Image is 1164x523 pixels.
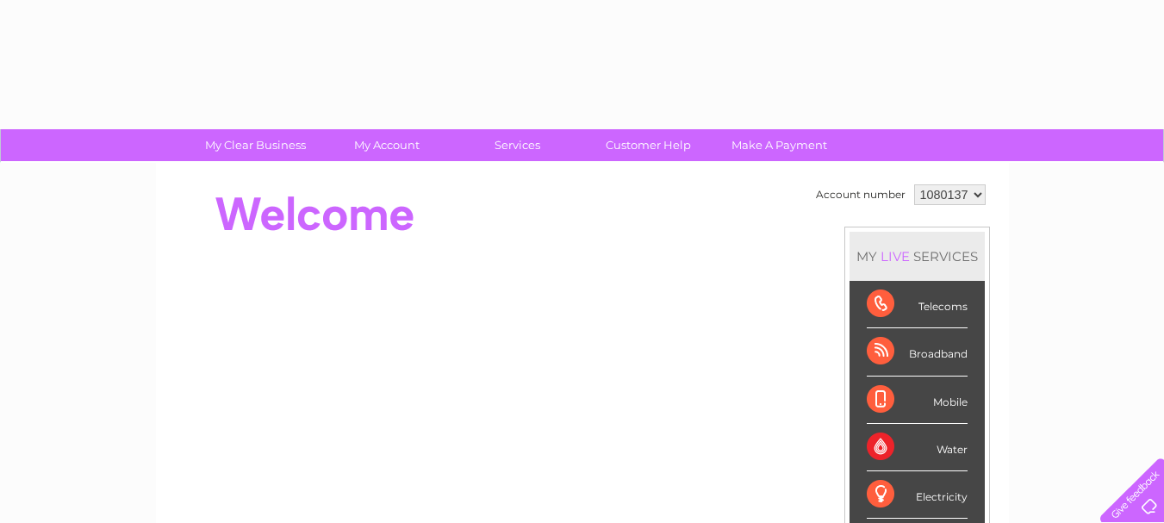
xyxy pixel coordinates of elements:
[812,180,910,209] td: Account number
[867,471,968,519] div: Electricity
[867,328,968,376] div: Broadband
[315,129,458,161] a: My Account
[877,248,913,265] div: LIVE
[867,281,968,328] div: Telecoms
[184,129,327,161] a: My Clear Business
[577,129,719,161] a: Customer Help
[850,232,985,281] div: MY SERVICES
[867,377,968,424] div: Mobile
[446,129,588,161] a: Services
[708,129,850,161] a: Make A Payment
[867,424,968,471] div: Water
